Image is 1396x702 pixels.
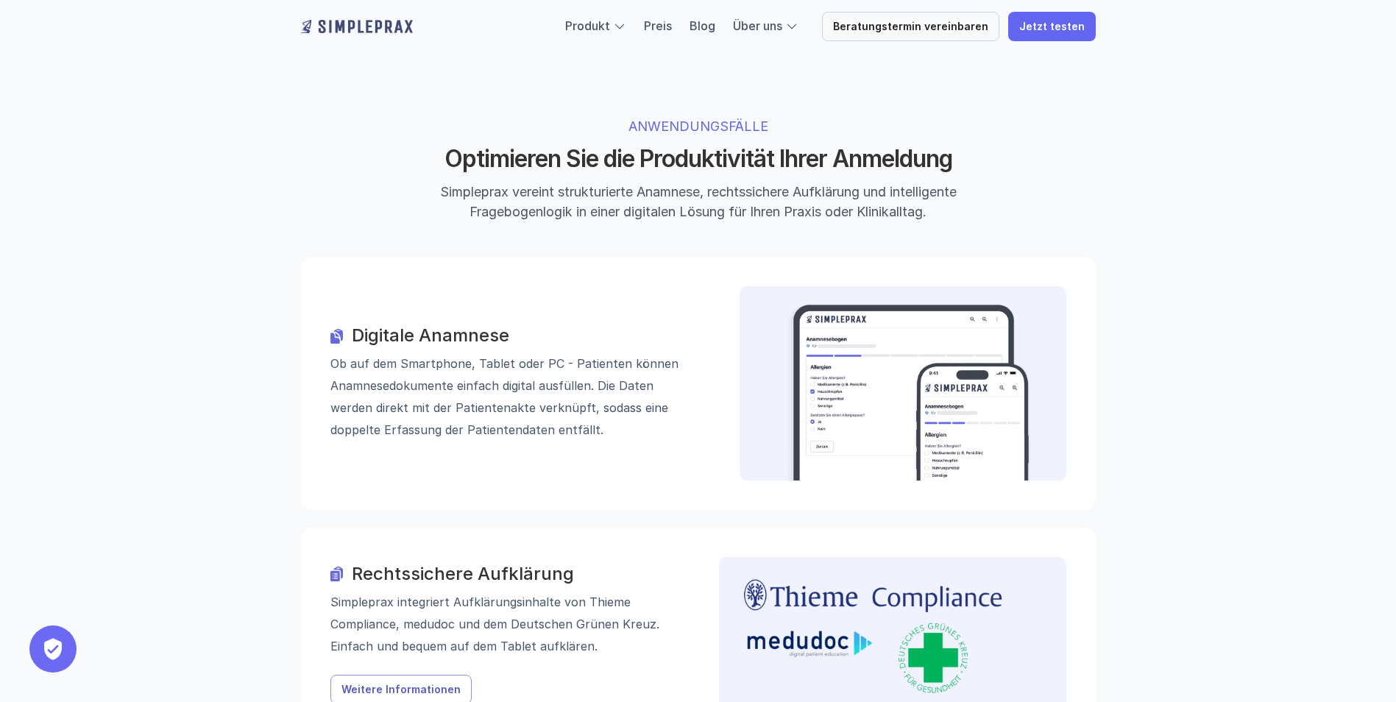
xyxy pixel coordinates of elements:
h3: Rechtssichere Aufklärung [352,564,678,585]
p: Weitere Informationen [341,684,461,696]
a: Jetzt testen [1008,12,1096,41]
p: Simpleprax integriert Aufklärungs­inhalte von Thieme Compliance, medudoc und dem Deutschen Grünen... [330,591,678,657]
a: Blog [690,18,715,33]
p: Simpleprax vereint strukturierte Anamnese, rechtssichere Aufklärung und intelligente Fragebogenlo... [422,182,974,221]
img: Beispielbild der digitalen Anamnese [783,304,1032,481]
h2: Optimieren Sie die Produktivität Ihrer Anmeldung [422,145,974,173]
a: Beratungstermin vereinbaren [822,12,999,41]
p: Beratungstermin vereinbaren [833,21,988,33]
a: Preis [644,18,672,33]
p: ANWENDUNGSFÄLLE [468,116,928,136]
p: Jetzt testen [1019,21,1085,33]
a: Über uns [733,18,782,33]
p: Ob auf dem Smartphone, Tablet oder PC - Patienten können Anamnese­dokumente einfach digital ausfü... [330,353,698,442]
h3: Digitale Anamnese [352,326,698,347]
a: Produkt [565,18,610,33]
img: Logos der Aufklärungspartner [737,575,1010,693]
